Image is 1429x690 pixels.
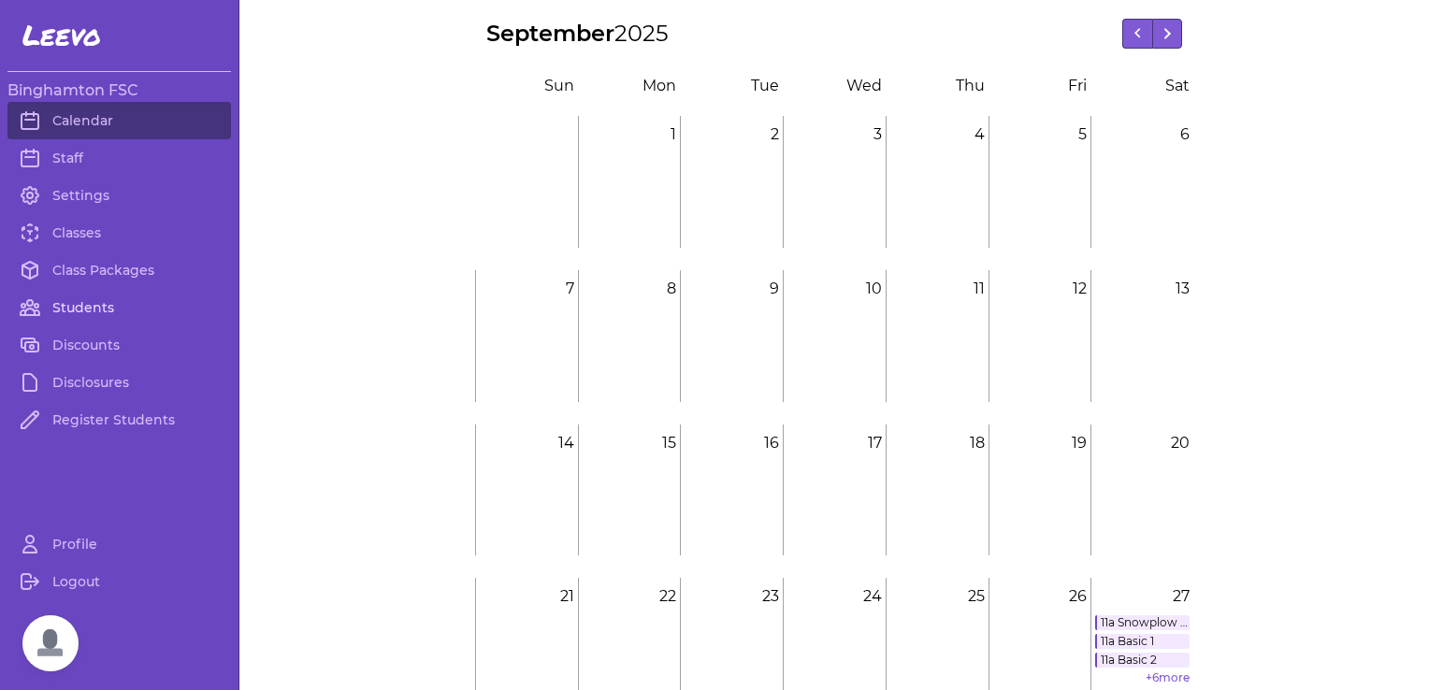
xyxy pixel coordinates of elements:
[657,77,676,94] span: on
[887,578,989,615] p: 25
[7,401,231,438] a: Register Students
[887,270,989,308] p: 11
[1146,670,1190,684] a: +6more
[7,79,231,102] h3: Binghamton FSC
[681,116,783,153] p: 2
[1091,116,1193,153] p: 6
[784,116,886,153] p: 3
[784,424,886,462] p: 17
[22,615,79,671] div: Open chat
[681,270,783,308] p: 9
[1091,578,1193,615] p: 27
[1077,77,1087,94] span: ri
[7,563,231,600] a: Logout
[889,75,985,97] div: T
[1091,270,1193,308] p: 13
[582,75,677,97] div: M
[684,75,779,97] div: T
[1095,615,1190,630] a: 11a Snowplow [PERSON_NAME] 1, 2, 3, 4
[579,578,681,615] p: 22
[681,578,783,615] p: 23
[22,19,101,52] span: Leevo
[476,578,578,615] p: 21
[887,424,989,462] p: 18
[579,270,681,308] p: 8
[989,116,1091,153] p: 5
[1091,424,1193,462] p: 20
[989,424,1091,462] p: 19
[862,77,882,94] span: ed
[989,270,1091,308] p: 12
[1095,634,1190,649] a: 11a Basic 1
[7,102,231,139] a: Calendar
[479,75,574,97] div: S
[7,214,231,252] a: Classes
[681,424,783,462] p: 16
[7,289,231,326] a: Students
[989,578,1091,615] p: 26
[7,525,231,563] a: Profile
[476,424,578,462] p: 14
[784,578,886,615] p: 24
[787,75,882,97] div: W
[992,75,1088,97] div: F
[554,77,574,94] span: un
[486,20,614,47] span: September
[7,177,231,214] a: Settings
[7,252,231,289] a: Class Packages
[7,139,231,177] a: Staff
[614,20,669,47] span: 2025
[1094,75,1190,97] div: S
[887,116,989,153] p: 4
[476,270,578,308] p: 7
[964,77,985,94] span: hu
[784,270,886,308] p: 10
[7,364,231,401] a: Disclosures
[579,116,681,153] p: 1
[1175,77,1190,94] span: at
[579,424,681,462] p: 15
[7,326,231,364] a: Discounts
[1095,653,1190,668] a: 11a Basic 2
[759,77,779,94] span: ue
